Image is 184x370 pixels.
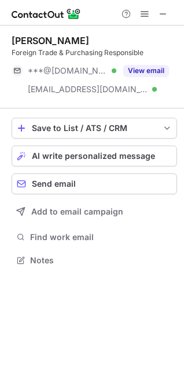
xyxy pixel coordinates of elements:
[12,7,81,21] img: ContactOut v5.3.10
[12,201,177,222] button: Add to email campaign
[32,179,76,188] span: Send email
[30,255,172,266] span: Notes
[28,84,148,95] span: [EMAIL_ADDRESS][DOMAIN_NAME]
[12,35,89,46] div: [PERSON_NAME]
[12,252,177,269] button: Notes
[28,66,108,76] span: ***@[DOMAIN_NAME]
[12,229,177,245] button: Find work email
[123,65,169,77] button: Reveal Button
[32,124,157,133] div: Save to List / ATS / CRM
[32,151,155,161] span: AI write personalized message
[12,146,177,166] button: AI write personalized message
[12,173,177,194] button: Send email
[12,118,177,139] button: save-profile-one-click
[12,48,177,58] div: Foreign Trade & Purchasing Responsible
[31,207,123,216] span: Add to email campaign
[30,232,172,242] span: Find work email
